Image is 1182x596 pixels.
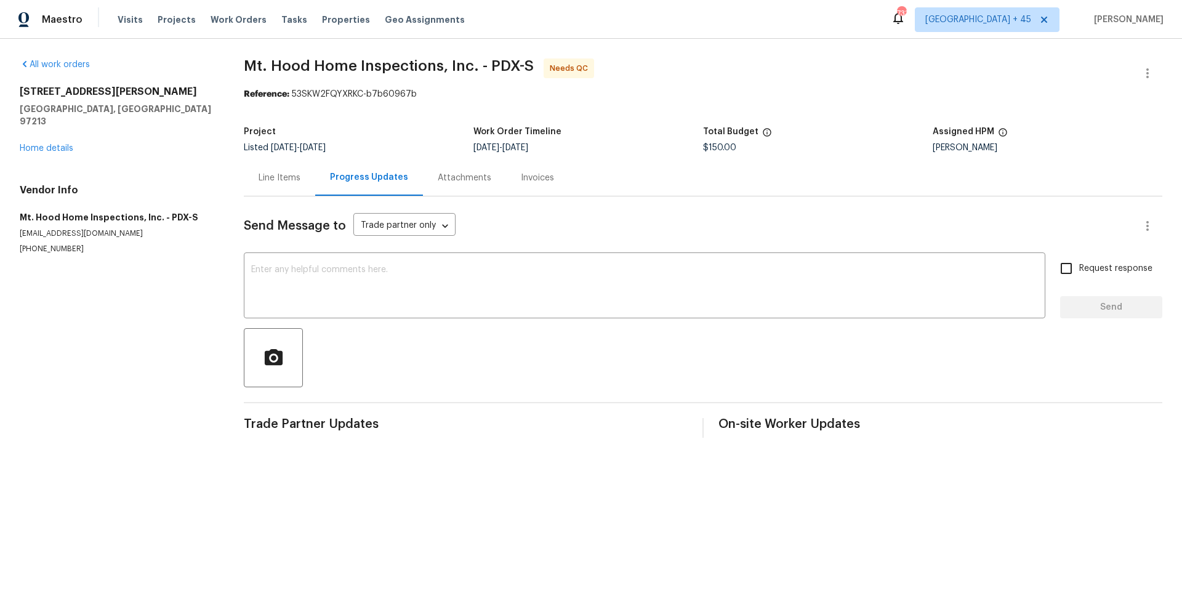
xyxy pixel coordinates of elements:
span: Request response [1079,262,1152,275]
span: - [473,143,528,152]
span: The hpm assigned to this work order. [998,127,1008,143]
a: Home details [20,144,73,153]
div: Invoices [521,172,554,184]
span: The total cost of line items that have been proposed by Opendoor. This sum includes line items th... [762,127,772,143]
div: 53SKW2FQYXRKC-b7b60967b [244,88,1162,100]
span: [DATE] [300,143,326,152]
h4: Vendor Info [20,184,214,196]
h5: Project [244,127,276,136]
h5: [GEOGRAPHIC_DATA], [GEOGRAPHIC_DATA] 97213 [20,103,214,127]
span: Send Message to [244,220,346,232]
div: Line Items [259,172,300,184]
span: Needs QC [550,62,593,74]
h2: [STREET_ADDRESS][PERSON_NAME] [20,86,214,98]
p: [EMAIL_ADDRESS][DOMAIN_NAME] [20,228,214,239]
span: Maestro [42,14,82,26]
span: [DATE] [473,143,499,152]
span: Visits [118,14,143,26]
h5: Work Order Timeline [473,127,561,136]
span: Work Orders [211,14,267,26]
div: 733 [897,7,906,20]
span: Mt. Hood Home Inspections, Inc. - PDX-S [244,58,534,73]
p: [PHONE_NUMBER] [20,244,214,254]
span: - [271,143,326,152]
div: Attachments [438,172,491,184]
span: [GEOGRAPHIC_DATA] + 45 [925,14,1031,26]
a: All work orders [20,60,90,69]
h5: Total Budget [703,127,758,136]
b: Reference: [244,90,289,99]
div: Progress Updates [330,171,408,183]
span: Listed [244,143,326,152]
span: [DATE] [502,143,528,152]
span: Properties [322,14,370,26]
h5: Mt. Hood Home Inspections, Inc. - PDX-S [20,211,214,223]
div: [PERSON_NAME] [933,143,1162,152]
span: Projects [158,14,196,26]
span: Tasks [281,15,307,24]
span: On-site Worker Updates [718,418,1162,430]
span: $150.00 [703,143,736,152]
span: Trade Partner Updates [244,418,688,430]
span: [PERSON_NAME] [1089,14,1164,26]
h5: Assigned HPM [933,127,994,136]
span: Geo Assignments [385,14,465,26]
div: Trade partner only [353,216,456,236]
span: [DATE] [271,143,297,152]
